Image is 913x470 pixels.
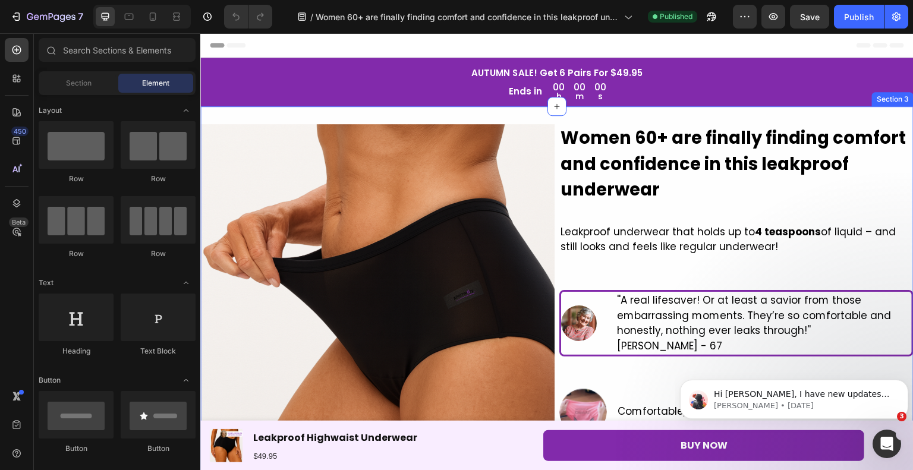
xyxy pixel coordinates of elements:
iframe: Intercom notifications message [675,355,913,438]
iframe: Intercom live chat [873,430,901,458]
button: 7 [5,5,89,29]
span: Toggle open [177,371,196,390]
div: 450 [11,127,29,136]
img: Alt image [361,272,396,308]
span: Women 60+ are finally finding comfort and confidence in this leakproof underwear [316,11,619,23]
div: Row [121,248,196,259]
p: ''A real lifesaver! Or at least a savior from those embarrassing moments. They’re so comfortable ... [417,260,710,305]
span: Toggle open [177,273,196,292]
p: s [394,59,406,67]
span: Section [66,78,92,89]
input: Search Sections & Elements [39,38,196,62]
div: Row [121,174,196,184]
img: atom_imagewnjrtqfcek.png [359,355,407,402]
div: Button [39,443,114,454]
button: Publish [834,5,884,29]
p: BUY NOW [480,404,527,421]
span: / [310,11,313,23]
p: m [373,59,385,67]
div: Section 3 [674,61,711,71]
div: Button [121,443,196,454]
span: Published [660,11,692,22]
span: Element [142,78,169,89]
div: 00 [352,49,364,59]
p: Ends in [308,50,342,66]
iframe: Design area [200,33,913,470]
strong: Women 60+ are finally finding comfort and confidence in this leakproof underwear [360,93,706,168]
strong: 4 teaspoons [555,191,621,206]
p: [PERSON_NAME] - 67 [417,305,710,321]
div: Undo/Redo [224,5,272,29]
div: Text Block [121,346,196,357]
p: h [352,59,364,67]
span: Toggle open [177,101,196,120]
p: 7 [78,10,83,24]
div: Row [39,248,114,259]
button: Save [790,5,829,29]
span: Save [800,12,820,22]
div: 00 [373,49,385,59]
div: Publish [844,11,874,23]
p: Leakproof underwear that holds up to of liquid – and still looks and feels like regular underwear! [360,191,712,222]
p: Message from Roxanne, sent 2d ago [39,46,218,56]
div: Row [39,174,114,184]
span: Button [39,375,61,386]
span: 3 [897,412,906,421]
div: Beta [9,217,29,227]
div: 00 [394,49,406,59]
a: BUY NOW [343,397,664,428]
p: Comfortable, Flattering, and a Perfect True-to-Size Fit [417,371,695,386]
span: Text [39,277,53,288]
span: Layout [39,105,62,116]
span: Hi [PERSON_NAME], I have new updates on the swiping images speed. Our Technicians have tested on ... [39,34,214,150]
div: Heading [39,346,114,357]
p: AUTUMN SALE! Get 6 Pairs For $49.95 [19,31,694,48]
